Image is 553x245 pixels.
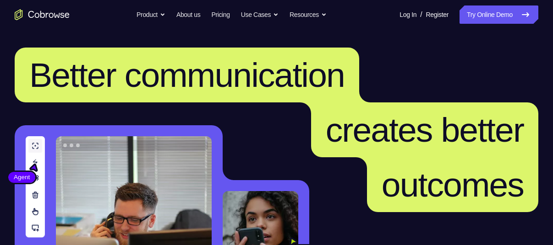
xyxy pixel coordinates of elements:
[29,56,345,94] span: Better communication
[137,5,165,24] button: Product
[426,5,449,24] a: Register
[15,9,70,20] a: Go to the home page
[290,5,327,24] button: Resources
[420,9,422,20] span: /
[241,5,279,24] button: Use Cases
[382,165,524,204] span: outcomes
[211,5,230,24] a: Pricing
[460,5,538,24] a: Try Online Demo
[176,5,200,24] a: About us
[326,111,524,149] span: creates better
[400,5,416,24] a: Log In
